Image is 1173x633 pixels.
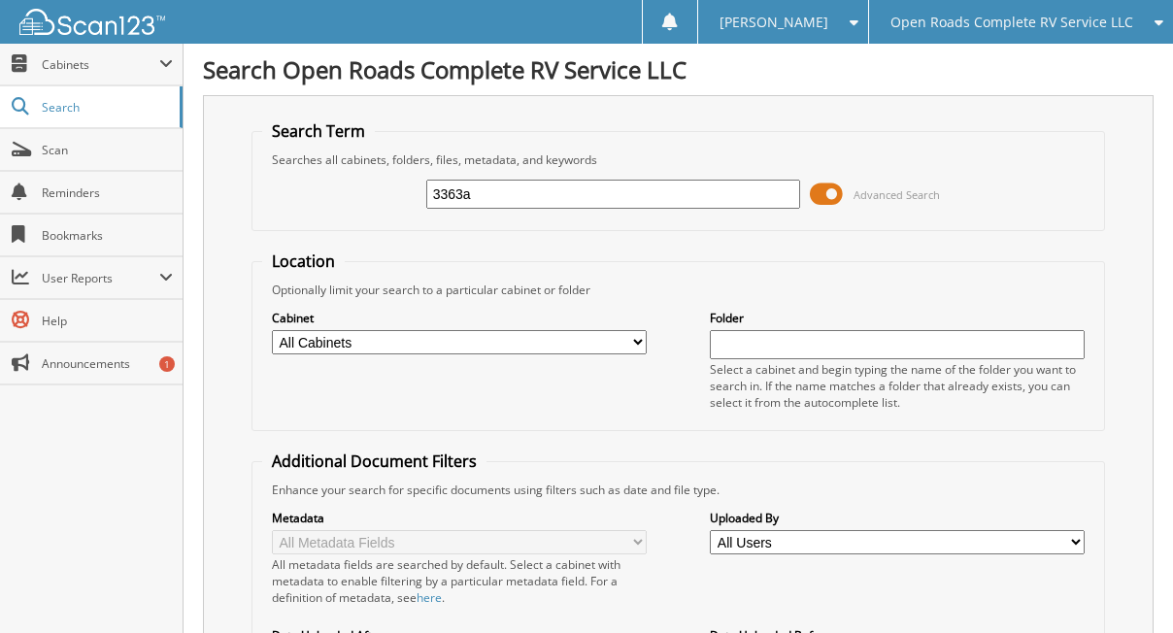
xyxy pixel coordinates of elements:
img: scan123-logo-white.svg [19,9,165,35]
span: Cabinets [42,56,159,73]
div: All metadata fields are searched by default. Select a cabinet with metadata to enable filtering b... [272,556,647,606]
span: Bookmarks [42,227,173,244]
span: Help [42,313,173,329]
span: Announcements [42,355,173,372]
div: Enhance your search for specific documents using filters such as date and file type. [262,482,1094,498]
a: here [417,589,442,606]
div: Select a cabinet and begin typing the name of the folder you want to search in. If the name match... [710,361,1085,411]
h1: Search Open Roads Complete RV Service LLC [203,53,1154,85]
span: User Reports [42,270,159,286]
legend: Location [262,250,345,272]
legend: Additional Document Filters [262,450,486,472]
div: Optionally limit your search to a particular cabinet or folder [262,282,1094,298]
div: Searches all cabinets, folders, files, metadata, and keywords [262,151,1094,168]
label: Cabinet [272,310,647,326]
span: Open Roads Complete RV Service LLC [890,17,1133,28]
label: Folder [710,310,1085,326]
span: Scan [42,142,173,158]
span: Advanced Search [854,187,940,202]
legend: Search Term [262,120,375,142]
label: Uploaded By [710,510,1085,526]
div: 1 [159,356,175,372]
label: Metadata [272,510,647,526]
span: Reminders [42,184,173,201]
span: [PERSON_NAME] [720,17,828,28]
span: Search [42,99,170,116]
